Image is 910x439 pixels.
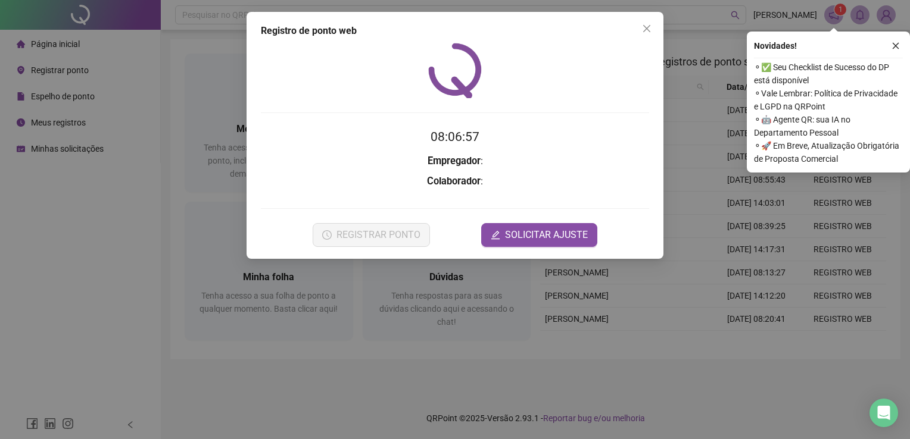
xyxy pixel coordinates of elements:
button: Close [637,19,656,38]
h3: : [261,174,649,189]
span: ⚬ ✅ Seu Checklist de Sucesso do DP está disponível [754,61,903,87]
span: close [642,24,652,33]
span: ⚬ Vale Lembrar: Política de Privacidade e LGPD na QRPoint [754,87,903,113]
span: ⚬ 🤖 Agente QR: sua IA no Departamento Pessoal [754,113,903,139]
button: editSOLICITAR AJUSTE [481,223,597,247]
time: 08:06:57 [431,130,479,144]
div: Open Intercom Messenger [870,399,898,427]
span: Novidades ! [754,39,797,52]
span: SOLICITAR AJUSTE [505,228,588,242]
span: ⚬ 🚀 Em Breve, Atualização Obrigatória de Proposta Comercial [754,139,903,165]
span: edit [491,230,500,240]
strong: Colaborador [427,175,481,187]
div: Registro de ponto web [261,24,649,38]
button: REGISTRAR PONTO [313,223,430,247]
img: QRPoint [428,43,482,98]
h3: : [261,153,649,169]
strong: Empregador [428,155,481,167]
span: close [892,42,900,50]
